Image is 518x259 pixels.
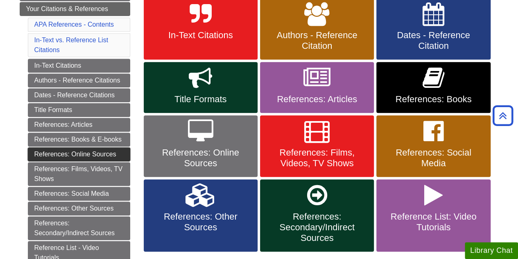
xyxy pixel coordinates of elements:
[382,94,484,105] span: References: Books
[28,187,130,201] a: References: Social Media
[266,211,368,243] span: References: Secondary/Indirect Sources
[28,147,130,161] a: References: Online Sources
[490,110,516,121] a: Back to Top
[266,30,368,51] span: Authors - Reference Citation
[26,5,108,12] span: Your Citations & References
[150,94,251,105] span: Title Formats
[28,118,130,132] a: References: Articles
[28,162,130,186] a: References: Films, Videos, TV Shows
[260,62,374,113] a: References: Articles
[28,88,130,102] a: Dates - Reference Citations
[266,147,368,169] span: References: Films, Videos, TV Shows
[382,30,484,51] span: Dates - Reference Citation
[28,202,130,215] a: References: Other Sources
[28,59,130,73] a: In-Text Citations
[144,62,258,113] a: Title Formats
[260,115,374,177] a: References: Films, Videos, TV Shows
[465,242,518,259] button: Library Chat
[144,115,258,177] a: References: Online Sources
[28,133,130,147] a: References: Books & E-books
[376,62,490,113] a: References: Books
[28,216,130,240] a: References: Secondary/Indirect Sources
[260,179,374,252] a: References: Secondary/Indirect Sources
[150,147,251,169] span: References: Online Sources
[376,115,490,177] a: References: Social Media
[28,73,130,87] a: Authors - Reference Citations
[34,21,114,28] a: APA References - Contents
[150,30,251,41] span: In-Text Citations
[376,179,490,252] a: Reference List: Video Tutorials
[34,37,109,53] a: In-Text vs. Reference List Citations
[382,147,484,169] span: References: Social Media
[382,211,484,233] span: Reference List: Video Tutorials
[20,2,130,16] a: Your Citations & References
[150,211,251,233] span: References: Other Sources
[28,103,130,117] a: Title Formats
[266,94,368,105] span: References: Articles
[144,179,258,252] a: References: Other Sources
